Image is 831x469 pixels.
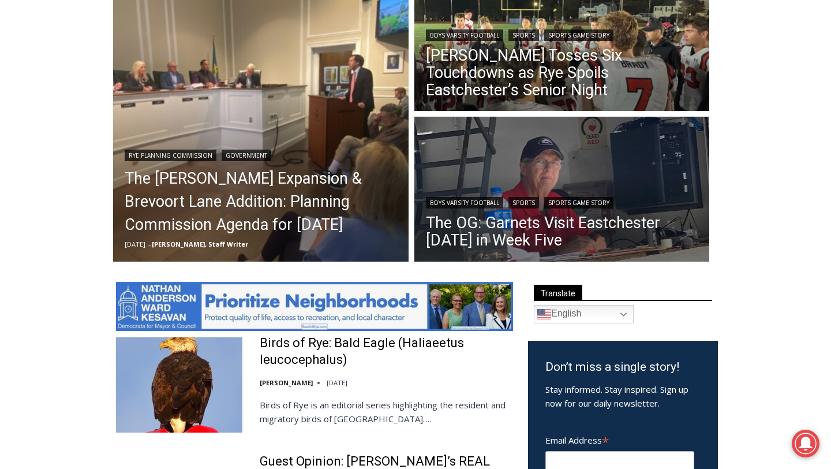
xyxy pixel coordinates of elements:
[152,240,248,248] a: [PERSON_NAME], Staff Writer
[121,34,167,95] div: Co-sponsored by Westchester County Parks
[291,1,545,112] div: "[PERSON_NAME] and I covered the [DATE] Parade, which was a really eye opening experience as I ha...
[426,195,698,209] div: | |
[121,98,126,109] div: 1
[116,337,242,432] img: Birds of Rye: Bald Eagle (Haliaeetus leucocephalus)
[1,1,115,115] img: s_800_29ca6ca9-f6cc-433c-a631-14f6620ca39b.jpeg
[545,429,694,449] label: Email Address
[426,47,698,99] a: [PERSON_NAME] Tosses Six Touchdowns as Rye Spoils Eastchester’s Senior Night
[414,117,710,265] a: Read More The OG: Garnets Visit Eastchester Today in Week Five
[125,240,145,248] time: [DATE]
[260,398,513,426] p: Birds of Rye is an editorial series highlighting the resident and migratory birds of [GEOGRAPHIC_...
[1,115,173,144] a: [PERSON_NAME] Read Sanctuary Fall Fest: [DATE]
[534,305,634,323] a: English
[327,378,347,387] time: [DATE]
[125,167,397,236] a: The [PERSON_NAME] Expansion & Brevoort Lane Addition: Planning Commission Agenda for [DATE]
[537,307,551,321] img: en
[135,98,140,109] div: 6
[222,150,271,161] a: Government
[426,214,698,249] a: The OG: Garnets Visit Eastchester [DATE] in Week Five
[260,335,513,368] a: Birds of Rye: Bald Eagle (Haliaeetus leucocephalus)
[545,358,701,377] h3: Don’t miss a single story!
[278,112,559,144] a: Intern @ [DOMAIN_NAME]
[302,115,535,141] span: Intern @ [DOMAIN_NAME]
[544,29,613,41] a: Sports Game Story
[544,197,613,209] a: Sports Game Story
[9,116,154,143] h4: [PERSON_NAME] Read Sanctuary Fall Fest: [DATE]
[545,382,701,410] p: Stay informed. Stay inspired. Sign up now for our daily newsletter.
[426,27,698,41] div: | |
[414,117,710,265] img: (PHOTO" Steve “The OG” Feeney in the press box at Rye High School's Nugent Stadium, 2022.)
[508,197,539,209] a: Sports
[148,240,152,248] span: –
[129,98,132,109] div: /
[508,29,539,41] a: Sports
[125,150,216,161] a: Rye Planning Commission
[426,197,503,209] a: Boys Varsity Football
[260,378,313,387] a: [PERSON_NAME]
[534,285,582,300] span: Translate
[426,29,503,41] a: Boys Varsity Football
[125,147,397,161] div: |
